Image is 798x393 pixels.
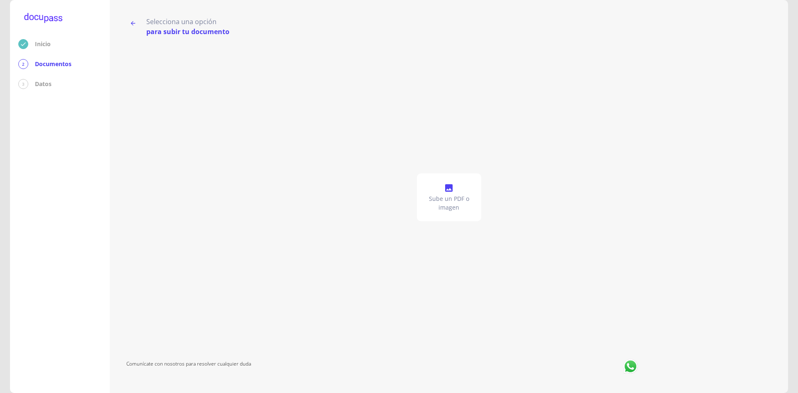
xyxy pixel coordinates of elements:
[18,79,28,89] div: 3
[18,8,68,29] img: logo
[35,80,52,88] p: Datos
[622,358,639,375] img: whatsapp logo
[35,60,71,68] p: Documentos
[420,195,478,211] p: Sube un PDF o imagen
[35,40,51,48] p: Inicio
[146,27,229,37] p: para subir tu documento
[146,17,229,27] p: Selecciona una opción
[18,59,28,69] div: 2
[126,358,610,376] p: Comunícate con nosotros para resolver cualquier duda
